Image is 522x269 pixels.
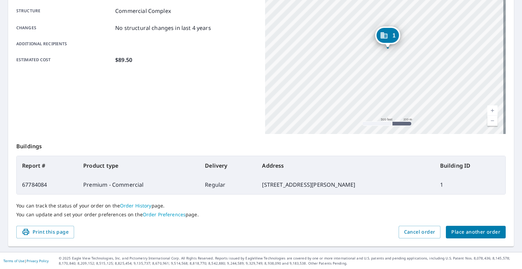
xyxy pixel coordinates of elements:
[16,56,112,64] p: Estimated cost
[393,33,396,38] span: 1
[435,156,505,175] th: Building ID
[143,211,186,218] a: Order Preferences
[16,7,112,15] p: Structure
[199,175,257,194] td: Regular
[17,156,78,175] th: Report #
[22,228,69,236] span: Print this page
[446,226,506,238] button: Place another order
[16,41,112,47] p: Additional recipients
[404,228,435,236] span: Cancel order
[120,202,152,209] a: Order History
[78,175,199,194] td: Premium - Commercial
[399,226,441,238] button: Cancel order
[3,259,49,263] p: |
[16,226,74,238] button: Print this page
[3,258,24,263] a: Terms of Use
[16,24,112,32] p: Changes
[435,175,505,194] td: 1
[16,134,506,156] p: Buildings
[115,56,132,64] p: $89.50
[16,212,506,218] p: You can update and set your order preferences on the page.
[17,175,78,194] td: 67784084
[257,175,434,194] td: [STREET_ADDRESS][PERSON_NAME]
[487,116,498,126] a: Current Level 16, Zoom Out
[115,24,211,32] p: No structural changes in last 4 years
[59,256,519,266] p: © 2025 Eagle View Technologies, Inc. and Pictometry International Corp. All Rights Reserved. Repo...
[375,27,400,48] div: Dropped pin, building 1, Commercial property, 9792 Hawthorne Glen Dr Grosse Ile, MI 48138
[257,156,434,175] th: Address
[115,7,171,15] p: Commercial Complex
[199,156,257,175] th: Delivery
[27,258,49,263] a: Privacy Policy
[16,203,506,209] p: You can track the status of your order on the page.
[78,156,199,175] th: Product type
[451,228,500,236] span: Place another order
[487,105,498,116] a: Current Level 16, Zoom In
